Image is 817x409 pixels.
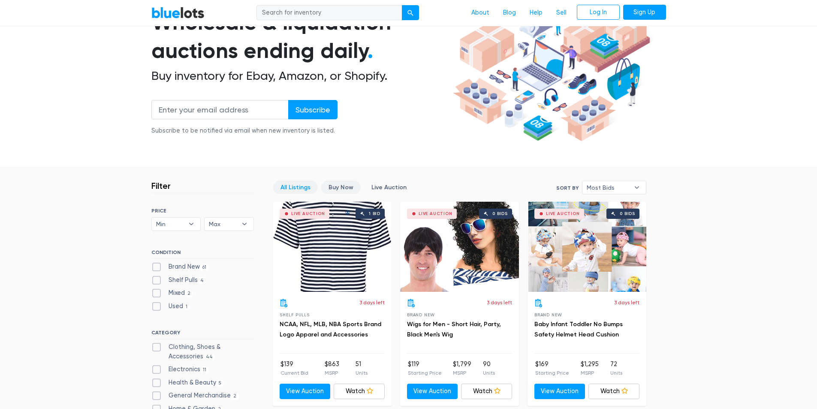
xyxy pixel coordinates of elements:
p: Starting Price [408,369,442,377]
a: Log In [577,5,620,20]
label: General Merchandise [151,391,239,400]
a: BlueLots [151,6,205,19]
div: Live Auction [546,212,580,216]
label: Shelf Pulls [151,276,207,285]
div: 1 bid [369,212,380,216]
li: 90 [483,360,495,377]
div: Live Auction [419,212,452,216]
li: $1,799 [453,360,471,377]
li: $1,295 [581,360,599,377]
b: ▾ [628,181,646,194]
a: Watch [461,384,512,399]
p: Current Bid [280,369,308,377]
span: 11 [200,367,209,373]
p: Units [356,369,368,377]
p: MSRP [453,369,471,377]
li: 51 [356,360,368,377]
li: $119 [408,360,442,377]
h6: CATEGORY [151,330,254,339]
label: Sort By [556,184,579,192]
a: Blog [496,5,523,21]
label: Electronics [151,365,209,374]
li: $139 [280,360,308,377]
b: ▾ [182,218,200,230]
div: 0 bids [620,212,635,216]
label: Used [151,302,190,311]
li: $863 [325,360,339,377]
span: Min [156,218,184,230]
h3: Filter [151,181,171,191]
label: Clothing, Shoes & Accessories [151,342,254,361]
a: About [464,5,496,21]
a: All Listings [273,181,318,194]
span: 5 [216,380,224,387]
h6: CONDITION [151,249,254,259]
a: Baby Infant Toddler No Bumps Safety Helmet Head Cushion [534,321,623,338]
div: 0 bids [492,212,508,216]
p: 3 days left [359,299,385,306]
span: 4 [198,277,207,284]
b: ▾ [235,218,253,230]
span: 2 [185,291,193,297]
a: View Auction [534,384,585,399]
a: Help [523,5,549,21]
a: NCAA, NFL, MLB, NBA Sports Brand Logo Apparel and Accessories [280,321,381,338]
input: Subscribe [288,100,338,119]
a: Buy Now [321,181,361,194]
p: MSRP [581,369,599,377]
p: 3 days left [487,299,512,306]
span: Max [209,218,237,230]
input: Search for inventory [256,5,402,21]
h6: PRICE [151,208,254,214]
h2: Buy inventory for Ebay, Amazon, or Shopify. [151,69,450,83]
span: Brand New [407,312,435,317]
a: Wigs for Men - Short Hair, Party, Black Men's Wig [407,321,501,338]
p: Units [483,369,495,377]
label: Brand New [151,262,209,272]
a: Live Auction 0 bids [528,202,646,292]
a: Sell [549,5,573,21]
a: View Auction [407,384,458,399]
span: Brand New [534,312,562,317]
a: Watch [588,384,639,399]
a: View Auction [280,384,331,399]
li: 72 [610,360,622,377]
span: 44 [203,354,216,361]
span: 2 [231,393,239,400]
h1: Wholesale & liquidation auctions ending daily [151,8,450,65]
span: 61 [200,264,209,271]
p: 3 days left [614,299,639,306]
span: Most Bids [587,181,630,194]
p: Starting Price [535,369,569,377]
div: Live Auction [291,212,325,216]
li: $169 [535,360,569,377]
a: Watch [334,384,385,399]
span: . [368,38,373,64]
div: Subscribe to be notified via email when new inventory is listed. [151,126,338,136]
p: MSRP [325,369,339,377]
p: Units [610,369,622,377]
input: Enter your email address [151,100,289,119]
a: Live Auction 0 bids [400,202,519,292]
a: Sign Up [623,5,666,20]
label: Mixed [151,288,193,298]
span: Shelf Pulls [280,312,310,317]
label: Health & Beauty [151,378,224,388]
a: Live Auction [364,181,414,194]
span: 1 [183,303,190,310]
a: Live Auction 1 bid [273,202,392,292]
